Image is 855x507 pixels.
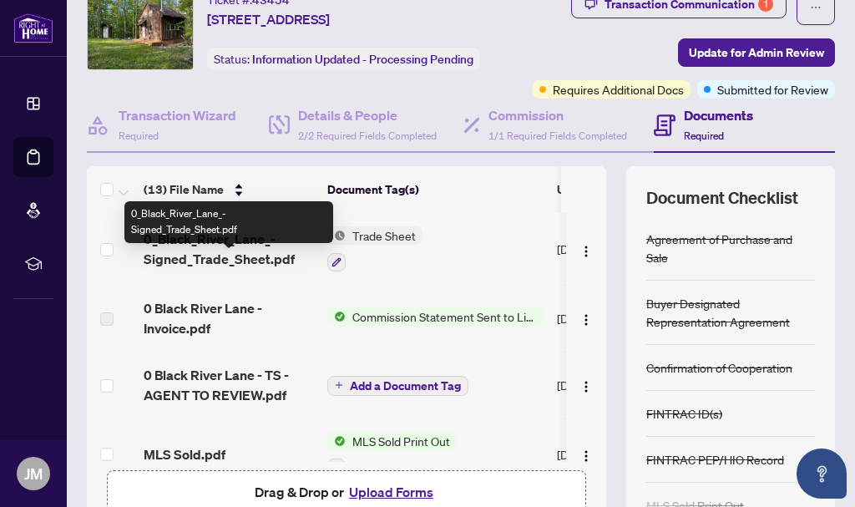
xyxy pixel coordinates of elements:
[321,166,550,213] th: Document Tag(s)
[119,105,236,125] h4: Transaction Wizard
[646,358,792,377] div: Confirmation of Cooperation
[550,418,664,490] td: [DATE]
[124,201,333,243] div: 0_Black_River_Lane_- Signed_Trade_Sheet.pdf
[646,294,815,331] div: Buyer Designated Representation Agreement
[346,307,544,326] span: Commission Statement Sent to Listing Brokerage
[298,105,437,125] h4: Details & People
[646,230,815,266] div: Agreement of Purchase and Sale
[810,2,822,13] span: ellipsis
[13,13,53,43] img: logo
[646,450,784,469] div: FINTRAC PEP/HIO Record
[346,226,422,245] span: Trade Sheet
[689,39,824,66] span: Update for Admin Review
[573,236,600,262] button: Logo
[144,365,314,405] span: 0 Black River Lane - TS - AGENT TO REVIEW.pdf
[346,432,457,450] span: MLS Sold Print Out
[298,129,437,142] span: 2/2 Required Fields Completed
[24,462,43,485] span: JM
[579,380,593,393] img: Logo
[553,80,684,99] span: Requires Additional Docs
[678,38,835,67] button: Update for Admin Review
[646,186,798,210] span: Document Checklist
[488,129,627,142] span: 1/1 Required Fields Completed
[207,48,480,70] div: Status:
[327,432,346,450] img: Status Icon
[488,105,627,125] h4: Commission
[327,432,457,477] button: Status IconMLS Sold Print Out
[252,52,473,67] span: Information Updated - Processing Pending
[579,245,593,258] img: Logo
[137,166,321,213] th: (13) File Name
[550,166,664,213] th: Upload Date
[335,381,343,389] span: plus
[327,374,468,396] button: Add a Document Tag
[797,449,847,499] button: Open asap
[550,352,664,418] td: [DATE]
[573,441,600,468] button: Logo
[646,404,722,423] div: FINTRAC ID(s)
[119,129,159,142] span: Required
[327,307,346,326] img: Status Icon
[327,226,422,271] button: Status IconTrade Sheet
[327,307,544,326] button: Status IconCommission Statement Sent to Listing Brokerage
[573,372,600,398] button: Logo
[144,444,225,464] span: MLS Sold.pdf
[579,449,593,463] img: Logo
[573,305,600,332] button: Logo
[684,129,724,142] span: Required
[144,180,224,199] span: (13) File Name
[144,229,314,269] span: 0_Black_River_Lane_- Signed_Trade_Sheet.pdf
[684,105,753,125] h4: Documents
[717,80,828,99] span: Submitted for Review
[557,180,624,199] span: Upload Date
[579,313,593,327] img: Logo
[550,213,664,285] td: [DATE]
[255,481,438,503] span: Drag & Drop or
[144,298,314,338] span: 0 Black River Lane - Invoice.pdf
[327,376,468,396] button: Add a Document Tag
[327,226,346,245] img: Status Icon
[350,380,461,392] span: Add a Document Tag
[344,481,438,503] button: Upload Forms
[207,9,330,29] span: [STREET_ADDRESS]
[550,285,664,352] td: [DATE]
